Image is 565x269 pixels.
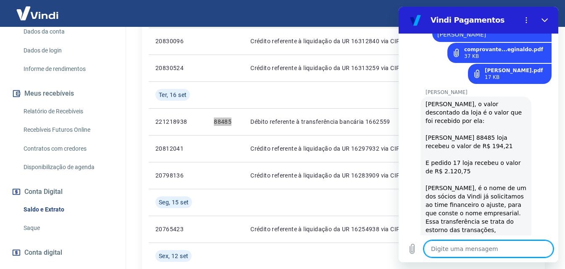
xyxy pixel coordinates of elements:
a: Conta digital [10,243,116,262]
a: Recebíveis Futuros Online [20,121,116,138]
p: Crédito referente à liquidação da UR 16312840 via CIP [250,37,415,45]
a: Saldo e Extrato [20,201,116,218]
a: Relatório de Recebíveis [20,103,116,120]
p: Crédito referente à liquidação da UR 16283909 via CIP [250,171,415,180]
button: Meus recebíveis [10,84,116,103]
p: 221218938 [155,118,200,126]
span: Sex, 12 set [159,252,188,260]
a: Disponibilização de agenda [20,159,116,176]
button: Carregar arquivo [5,234,22,251]
p: 20830524 [155,64,200,72]
button: Sair [525,6,555,21]
a: Dados da conta [20,23,116,40]
iframe: Janela de mensagens [399,7,558,262]
p: Débito referente à transferência bancária 1662559 [250,118,415,126]
span: Seg, 15 set [159,198,189,206]
a: Dados de login [20,42,116,59]
span: Ter, 16 set [159,91,187,99]
a: Contratos com credores [20,140,116,157]
p: 20812041 [155,144,200,153]
span: Conta digital [24,247,62,259]
a: Informe de rendimentos [20,60,116,78]
p: Crédito referente à liquidação da UR 16313259 via CIP [250,64,415,72]
img: Vindi [10,0,65,26]
p: 88485 [214,118,237,126]
p: Crédito referente à liquidação da UR 16254938 via CIP [250,225,415,233]
a: Saque [20,219,116,237]
p: 20798136 [155,171,200,180]
button: Conta Digital [10,183,116,201]
p: 20830096 [155,37,200,45]
p: 20765423 [155,225,200,233]
p: Crédito referente à liquidação da UR 16297932 via CIP [250,144,415,153]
